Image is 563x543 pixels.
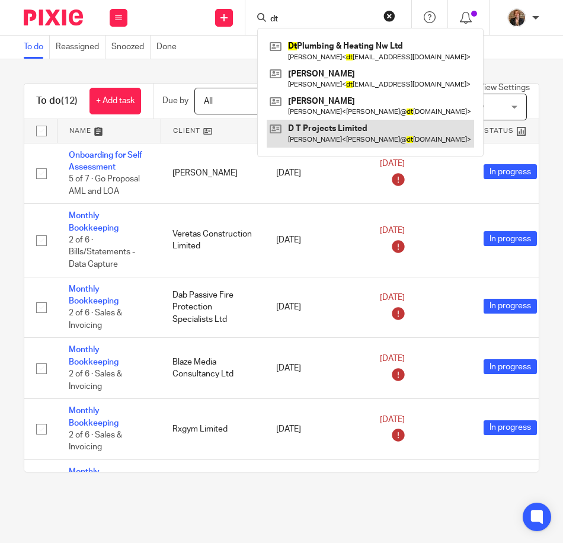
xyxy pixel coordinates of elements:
[264,399,368,460] td: [DATE]
[111,36,151,59] a: Snoozed
[161,399,264,460] td: Rxgym Limited
[156,36,183,59] a: Done
[69,309,122,330] span: 2 of 6 · Sales & Invoicing
[161,204,264,277] td: Veretas Construction Limited
[69,285,119,305] a: Monthly Bookkeeping
[61,96,78,106] span: (12)
[204,97,213,106] span: All
[269,14,376,25] input: Search
[383,10,395,22] button: Clear
[264,143,368,204] td: [DATE]
[24,9,83,25] img: Pixie
[380,293,405,302] span: [DATE]
[56,36,105,59] a: Reassigned
[264,204,368,277] td: [DATE]
[479,84,530,92] span: View Settings
[69,212,119,232] a: Monthly Bookkeeping
[69,175,140,196] span: 5 of 7 · Go Proposal AML and LOA
[484,299,537,314] span: In progress
[69,370,122,391] span: 2 of 6 · Sales & Invoicing
[380,226,405,235] span: [DATE]
[264,459,368,532] td: [DATE]
[69,431,122,452] span: 2 of 6 · Sales & Invoicing
[161,277,264,338] td: Dab Passive Fire Protection Specialists Ltd
[69,236,135,269] span: 2 of 6 · Bills/Statements - Data Capture
[380,354,405,363] span: [DATE]
[484,420,537,435] span: In progress
[69,468,119,488] a: Monthly Bookkeeping
[24,36,50,59] a: To do
[69,407,119,427] a: Monthly Bookkeeping
[484,359,537,374] span: In progress
[161,338,264,399] td: Blaze Media Consultancy Ltd
[380,416,405,424] span: [DATE]
[484,164,537,179] span: In progress
[89,88,141,114] a: + Add task
[264,338,368,399] td: [DATE]
[162,95,188,107] p: Due by
[161,143,264,204] td: [PERSON_NAME]
[380,159,405,168] span: [DATE]
[507,8,526,27] img: WhatsApp%20Image%202025-04-23%20at%2010.20.30_16e186ec.jpg
[69,346,119,366] a: Monthly Bookkeeping
[264,277,368,338] td: [DATE]
[484,231,537,246] span: In progress
[161,459,264,532] td: F+F Plumbing + Heating Services LTD
[69,151,142,171] a: Onboarding for Self Assessment
[36,95,78,107] h1: To do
